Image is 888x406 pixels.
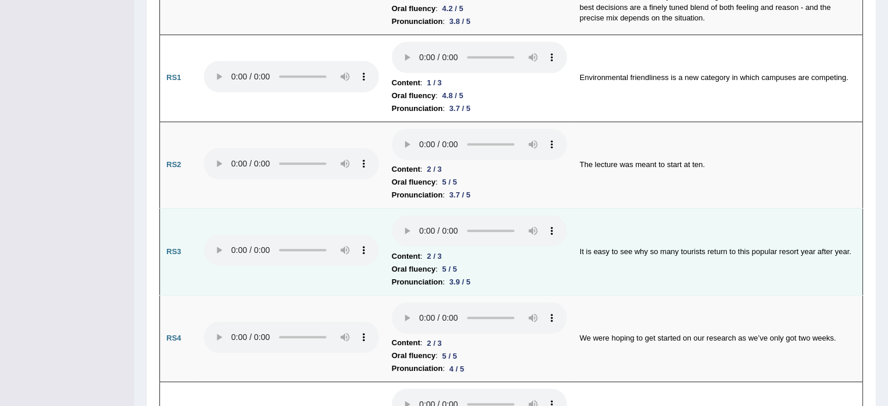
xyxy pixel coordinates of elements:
li: : [392,89,567,102]
div: 4.8 / 5 [437,89,468,102]
b: Pronunciation [392,362,443,375]
td: It is easy to see why so many tourists return to this popular resort year after year. [573,209,863,296]
div: 5 / 5 [437,263,461,275]
div: 2 / 3 [422,163,446,175]
b: Oral fluency [392,89,436,102]
b: Content [392,336,420,349]
div: 4.2 / 5 [437,2,468,15]
b: Content [392,250,420,263]
b: RS2 [166,160,181,169]
td: We were hoping to get started on our research as we’ve only got two weeks. [573,295,863,382]
b: Oral fluency [392,349,436,362]
div: 3.8 / 5 [445,15,475,27]
li: : [392,263,567,276]
b: RS4 [166,334,181,342]
b: Oral fluency [392,263,436,276]
div: 2 / 3 [422,250,446,262]
b: Pronunciation [392,102,443,115]
b: Pronunciation [392,15,443,28]
li: : [392,336,567,349]
div: 4 / 5 [445,363,469,375]
li: : [392,15,567,28]
b: Oral fluency [392,2,436,15]
div: 5 / 5 [437,350,461,362]
li: : [392,349,567,362]
li: : [392,250,567,263]
b: Pronunciation [392,189,443,202]
td: Environmental friendliness is a new category in which campuses are competing. [573,34,863,122]
li: : [392,189,567,202]
td: The lecture was meant to start at ten. [573,122,863,209]
div: 1 / 3 [422,77,446,89]
b: Pronunciation [392,276,443,289]
li: : [392,102,567,115]
b: RS3 [166,247,181,256]
div: 3.7 / 5 [445,189,475,201]
li: : [392,77,567,89]
div: 5 / 5 [437,176,461,188]
div: 2 / 3 [422,337,446,349]
div: 3.9 / 5 [445,276,475,288]
li: : [392,163,567,176]
b: Content [392,163,420,176]
div: 3.7 / 5 [445,102,475,114]
b: RS1 [166,73,181,82]
li: : [392,2,567,15]
li: : [392,176,567,189]
li: : [392,362,567,375]
li: : [392,276,567,289]
b: Content [392,77,420,89]
b: Oral fluency [392,176,436,189]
